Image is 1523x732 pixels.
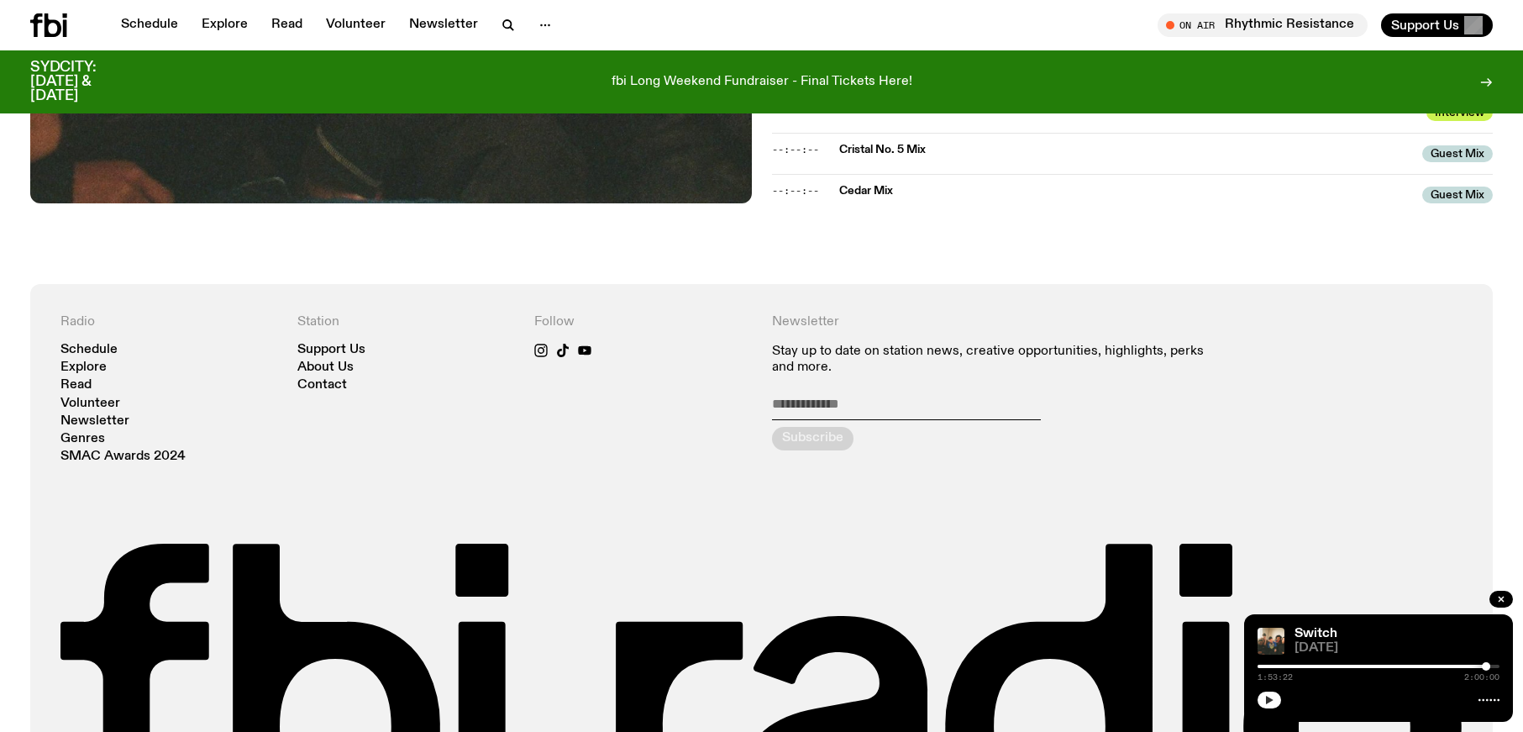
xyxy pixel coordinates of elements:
[1422,187,1493,203] span: Guest Mix
[60,379,92,392] a: Read
[1391,18,1459,33] span: Support Us
[60,398,120,410] a: Volunteer
[1381,13,1493,37] button: Support Us
[1295,642,1499,655] span: [DATE]
[772,143,819,156] span: --:--:--
[1158,13,1368,37] button: On AirRhythmic Resistance
[60,450,186,463] a: SMAC Awards 2024
[772,427,853,450] button: Subscribe
[1464,673,1499,682] span: 2:00:00
[297,344,365,356] a: Support Us
[60,314,277,330] h4: Radio
[60,344,118,356] a: Schedule
[839,142,1413,158] span: Cristal No. 5 Mix
[1422,145,1493,162] span: Guest Mix
[1295,627,1337,640] a: Switch
[316,13,396,37] a: Volunteer
[192,13,258,37] a: Explore
[297,361,354,374] a: About Us
[772,314,1226,330] h4: Newsletter
[839,183,1413,199] span: Cedar Mix
[111,13,188,37] a: Schedule
[60,415,129,428] a: Newsletter
[399,13,488,37] a: Newsletter
[60,433,105,445] a: Genres
[1258,628,1284,655] img: A warm film photo of the switch team sitting close together. from left to right: Cedar, Lau, Sand...
[30,61,138,103] h3: SYDCITY: [DATE] & [DATE]
[772,184,819,197] span: --:--:--
[772,344,1226,376] p: Stay up to date on station news, creative opportunities, highlights, perks and more.
[297,314,514,330] h4: Station
[1258,673,1293,682] span: 1:53:22
[612,75,912,90] p: fbi Long Weekend Fundraiser - Final Tickets Here!
[261,13,312,37] a: Read
[60,361,107,374] a: Explore
[297,379,347,392] a: Contact
[534,314,751,330] h4: Follow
